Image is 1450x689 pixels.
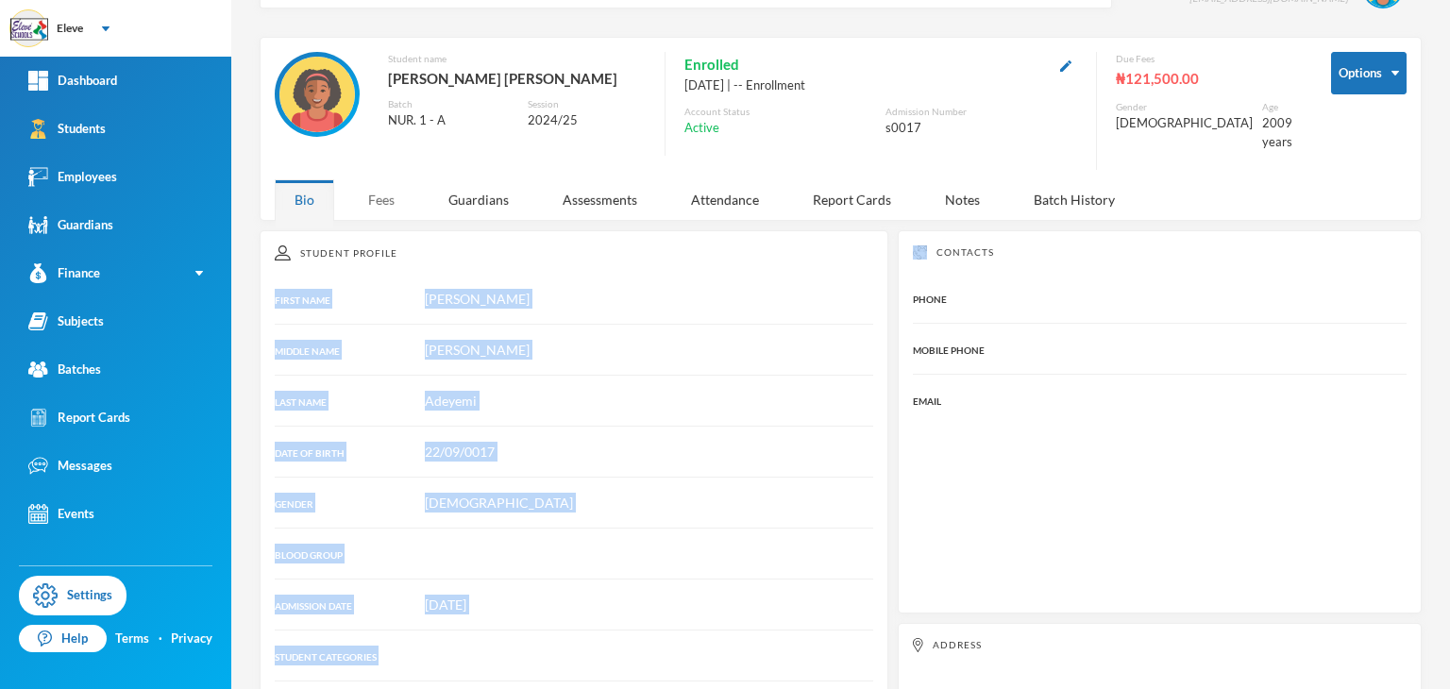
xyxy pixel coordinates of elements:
img: STUDENT [279,57,355,132]
div: Report Cards [793,179,911,220]
span: STUDENT CATEGORIES [275,651,377,663]
a: Help [19,625,107,653]
span: MOBILE PHONE [913,344,985,356]
div: Notes [925,179,1000,220]
span: Adeyemi [425,393,477,409]
div: Student Profile [275,245,873,260]
div: 2024/25 [528,111,646,130]
button: Options [1331,52,1407,94]
div: Students [28,119,106,139]
div: ₦121,500.00 [1116,66,1303,91]
div: Report Cards [28,408,130,428]
div: Guardians [28,215,113,235]
div: NUR. 1 - A [388,111,514,130]
div: s0017 [885,119,1077,138]
a: Settings [19,576,126,615]
span: 22/09/0017 [425,444,495,460]
div: Guardians [429,179,529,220]
div: Fees [348,179,414,220]
div: [DEMOGRAPHIC_DATA] [1116,114,1253,133]
span: Enrolled [684,52,739,76]
div: Dashboard [28,71,117,91]
div: Age [1262,100,1303,114]
span: [DEMOGRAPHIC_DATA] [425,495,573,511]
span: [PERSON_NAME] [425,342,530,358]
span: [PERSON_NAME] [425,291,530,307]
a: Privacy [171,630,212,648]
div: Batch History [1014,179,1135,220]
div: [PERSON_NAME] [PERSON_NAME] [388,66,646,91]
div: Admission Number [885,105,1077,119]
button: Edit [1054,54,1077,76]
div: Eleve [57,20,83,37]
span: BLOOD GROUP [275,549,343,561]
div: 2009 years [1262,114,1303,151]
span: Active [684,119,719,138]
div: Contacts [913,245,1407,260]
div: Batches [28,360,101,379]
div: Account Status [684,105,876,119]
div: Session [528,97,646,111]
div: Student name [388,52,646,66]
div: Finance [28,263,100,283]
a: Terms [115,630,149,648]
div: [DATE] | -- Enrollment [684,76,1077,95]
span: [DATE] [425,597,466,613]
div: Subjects [28,311,104,331]
div: Address [913,638,1407,652]
div: Employees [28,167,117,187]
div: Messages [28,456,112,476]
img: logo [10,10,48,48]
div: Batch [388,97,514,111]
div: Gender [1116,100,1253,114]
div: Events [28,504,94,524]
span: EMAIL [913,395,941,407]
div: Bio [275,179,334,220]
div: Attendance [671,179,779,220]
span: PHONE [913,294,947,305]
div: · [159,630,162,648]
div: Assessments [543,179,657,220]
div: Due Fees [1116,52,1303,66]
